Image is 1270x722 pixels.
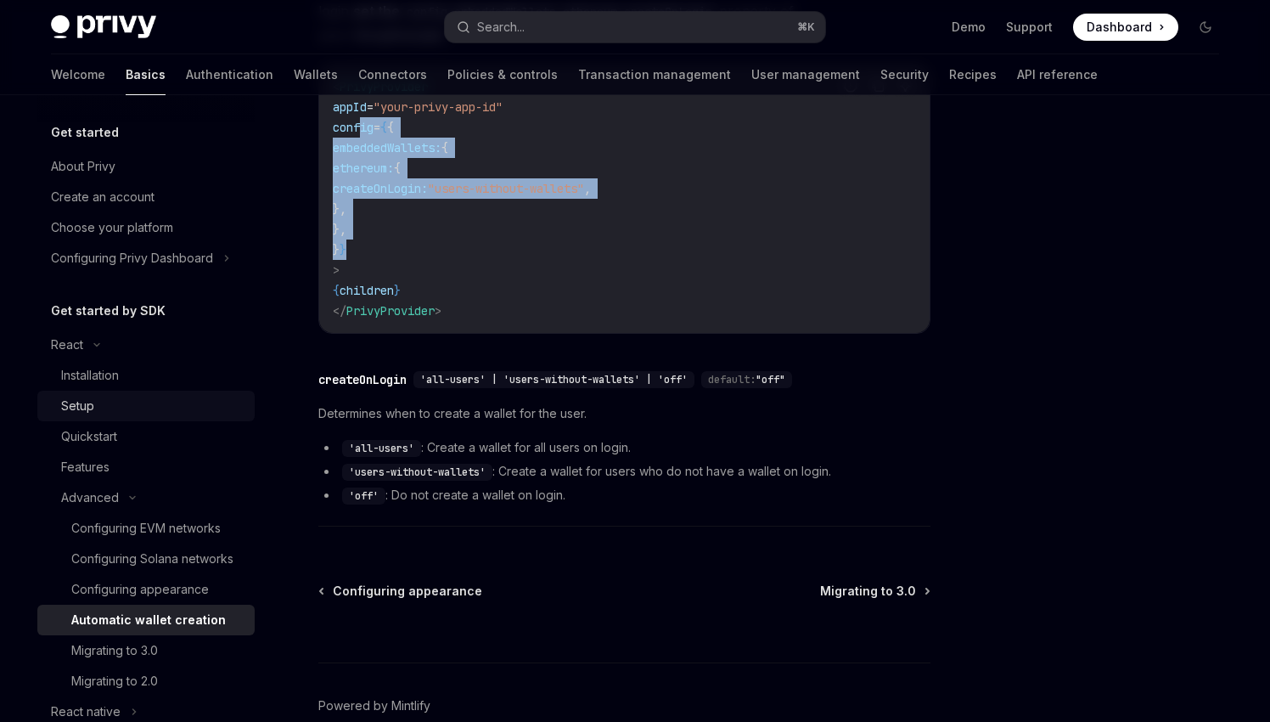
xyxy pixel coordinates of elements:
[37,151,255,182] a: About Privy
[61,457,110,477] div: Features
[37,666,255,697] a: Migrating to 2.0
[333,99,367,115] span: appId
[37,452,255,482] a: Features
[340,242,346,257] span: }
[1087,19,1152,36] span: Dashboard
[37,391,255,421] a: Setup
[367,99,374,115] span: =
[61,488,119,508] div: Advanced
[584,181,591,196] span: ,
[51,335,83,355] div: React
[578,54,731,95] a: Transaction management
[318,403,930,424] span: Determines when to create a wallet for the user.
[333,303,346,319] span: </
[1006,19,1053,36] a: Support
[71,518,221,539] div: Configuring EVM networks
[51,702,121,722] div: React native
[318,485,930,505] li: : Do not create a wallet on login.
[428,181,584,196] span: "users-without-wallets"
[37,421,255,452] a: Quickstart
[374,99,503,115] span: "your-privy-app-id"
[51,122,119,143] h5: Get started
[37,574,255,605] a: Configuring appearance
[333,222,346,237] span: },
[952,19,986,36] a: Demo
[374,120,380,135] span: =
[318,697,430,714] a: Powered by Mintlify
[333,161,394,176] span: ethereum:
[71,671,158,691] div: Migrating to 2.0
[1192,14,1219,41] button: Toggle dark mode
[708,373,756,386] span: default:
[380,120,387,135] span: {
[51,217,173,238] div: Choose your platform
[346,303,435,319] span: PrivyProvider
[342,488,385,505] code: 'off'
[333,262,340,278] span: >
[333,583,482,600] span: Configuring appearance
[37,635,255,666] a: Migrating to 3.0
[342,464,492,481] code: 'users-without-wallets'
[1073,14,1178,41] a: Dashboard
[820,583,929,600] a: Migrating to 3.0
[441,140,448,155] span: {
[797,20,815,34] span: ⌘ K
[51,187,155,207] div: Create an account
[318,437,930,458] li: : Create a wallet for all users on login.
[751,54,860,95] a: User management
[342,440,421,457] code: 'all-users'
[333,242,340,257] span: }
[880,54,929,95] a: Security
[37,605,255,635] a: Automatic wallet creation
[51,301,166,321] h5: Get started by SDK
[51,156,115,177] div: About Privy
[333,140,441,155] span: embeddedWallets:
[51,54,105,95] a: Welcome
[320,583,482,600] a: Configuring appearance
[61,365,119,386] div: Installation
[61,396,94,416] div: Setup
[126,54,166,95] a: Basics
[186,54,273,95] a: Authentication
[333,120,374,135] span: config
[37,182,255,212] a: Create an account
[37,360,255,391] a: Installation
[394,283,401,298] span: }
[445,12,825,42] button: Search...⌘K
[71,549,233,569] div: Configuring Solana networks
[756,373,785,386] span: "off"
[447,54,558,95] a: Policies & controls
[71,579,209,600] div: Configuring appearance
[477,17,525,37] div: Search...
[51,15,156,39] img: dark logo
[318,461,930,482] li: : Create a wallet for users who do not have a wallet on login.
[387,120,394,135] span: {
[37,212,255,243] a: Choose your platform
[340,283,394,298] span: children
[37,544,255,574] a: Configuring Solana networks
[333,283,340,298] span: {
[61,426,117,447] div: Quickstart
[71,610,226,630] div: Automatic wallet creation
[420,373,688,386] span: 'all-users' | 'users-without-wallets' | 'off'
[820,583,916,600] span: Migrating to 3.0
[318,371,407,388] div: createOnLogin
[51,248,213,268] div: Configuring Privy Dashboard
[37,513,255,544] a: Configuring EVM networks
[949,54,997,95] a: Recipes
[435,303,441,319] span: >
[294,54,338,95] a: Wallets
[333,201,346,217] span: },
[333,181,428,196] span: createOnLogin:
[358,54,427,95] a: Connectors
[394,161,401,176] span: {
[1017,54,1098,95] a: API reference
[71,640,158,661] div: Migrating to 3.0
